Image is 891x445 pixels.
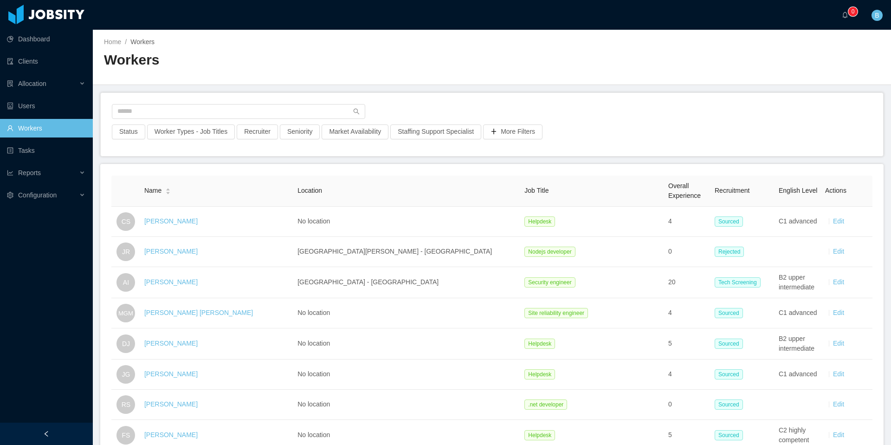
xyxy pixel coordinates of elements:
[665,237,711,267] td: 0
[294,360,521,390] td: No location
[294,237,521,267] td: [GEOGRAPHIC_DATA][PERSON_NAME] - [GEOGRAPHIC_DATA]
[122,334,130,353] span: DJ
[775,267,821,298] td: B2 upper intermediate
[144,431,198,438] a: [PERSON_NAME]
[524,399,567,410] span: .net developer
[833,217,844,225] a: Edit
[123,273,129,292] span: AI
[715,430,743,440] span: Sourced
[775,360,821,390] td: C1 advanced
[524,369,555,380] span: Helpdesk
[294,298,521,328] td: No location
[665,328,711,360] td: 5
[715,309,747,316] a: Sourced
[715,217,747,225] a: Sourced
[166,187,171,190] i: icon: caret-up
[122,212,130,231] span: CS
[833,370,844,378] a: Edit
[715,431,747,438] a: Sourced
[715,247,744,257] span: Rejected
[524,187,549,194] span: Job Title
[715,369,743,380] span: Sourced
[165,187,171,193] div: Sort
[7,119,85,137] a: icon: userWorkers
[294,328,521,360] td: No location
[665,298,711,328] td: 4
[104,51,492,70] h2: Workers
[665,390,711,420] td: 0
[775,298,821,328] td: C1 advanced
[833,431,844,438] a: Edit
[297,187,322,194] span: Location
[833,400,844,408] a: Edit
[122,395,130,414] span: RS
[390,124,481,139] button: Staffing Support Specialist
[775,328,821,360] td: B2 upper intermediate
[147,124,235,139] button: Worker Types - Job Titles
[144,248,198,255] a: [PERSON_NAME]
[833,278,844,286] a: Edit
[833,248,844,255] a: Edit
[280,124,320,139] button: Seniority
[7,30,85,48] a: icon: pie-chartDashboard
[483,124,542,139] button: icon: plusMore Filters
[668,182,701,199] span: Overall Experience
[715,277,761,288] span: Tech Screening
[715,400,747,408] a: Sourced
[7,80,13,87] i: icon: solution
[125,38,127,46] span: /
[144,309,253,316] a: [PERSON_NAME] [PERSON_NAME]
[524,247,575,257] span: Nodejs developer
[7,141,85,160] a: icon: profileTasks
[18,169,41,177] span: Reports
[715,278,764,286] a: Tech Screening
[144,217,198,225] a: [PERSON_NAME]
[665,267,711,298] td: 20
[524,339,555,349] span: Helpdesk
[118,304,133,322] span: MGM
[122,365,130,384] span: JG
[322,124,388,139] button: Market Availability
[7,97,85,115] a: icon: robotUsers
[779,187,817,194] span: English Level
[715,399,743,410] span: Sourced
[122,242,130,261] span: JR
[524,430,555,440] span: Helpdesk
[715,370,747,378] a: Sourced
[18,80,46,87] span: Allocation
[7,52,85,71] a: icon: auditClients
[833,340,844,347] a: Edit
[144,278,198,286] a: [PERSON_NAME]
[237,124,278,139] button: Recruiter
[715,308,743,318] span: Sourced
[166,190,171,193] i: icon: caret-down
[665,360,711,390] td: 4
[775,207,821,237] td: C1 advanced
[715,248,748,255] a: Rejected
[353,108,360,115] i: icon: search
[524,277,575,288] span: Security engineer
[18,191,57,199] span: Configuration
[104,38,121,46] a: Home
[144,186,161,196] span: Name
[715,187,749,194] span: Recruitment
[144,400,198,408] a: [PERSON_NAME]
[665,207,711,237] td: 4
[294,267,521,298] td: [GEOGRAPHIC_DATA] - [GEOGRAPHIC_DATA]
[130,38,155,46] span: Workers
[112,124,145,139] button: Status
[294,390,521,420] td: No location
[144,370,198,378] a: [PERSON_NAME]
[875,10,879,21] span: B
[715,339,743,349] span: Sourced
[7,192,13,198] i: icon: setting
[715,216,743,227] span: Sourced
[842,12,848,18] i: icon: bell
[833,309,844,316] a: Edit
[144,340,198,347] a: [PERSON_NAME]
[848,7,858,16] sup: 0
[7,170,13,176] i: icon: line-chart
[715,340,747,347] a: Sourced
[825,187,846,194] span: Actions
[294,207,521,237] td: No location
